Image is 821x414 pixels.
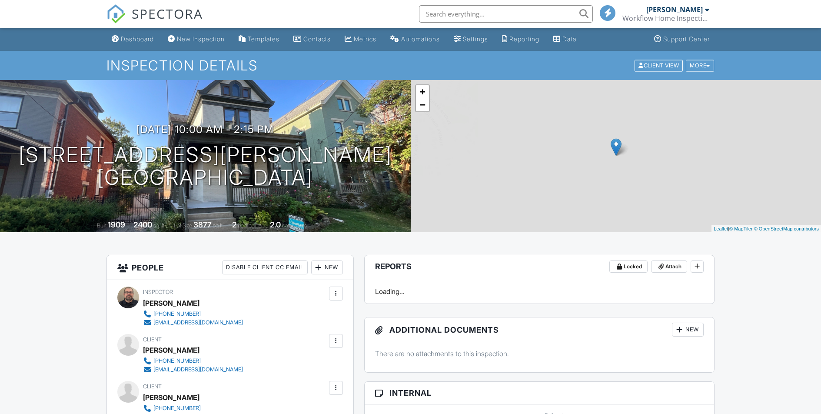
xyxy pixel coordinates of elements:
[153,310,201,317] div: [PHONE_NUMBER]
[19,144,392,190] h1: [STREET_ADDRESS][PERSON_NAME] [GEOGRAPHIC_DATA]
[290,31,334,47] a: Contacts
[672,323,704,337] div: New
[463,35,488,43] div: Settings
[341,31,380,47] a: Metrics
[174,222,192,229] span: Lot Size
[153,222,166,229] span: sq. ft.
[143,391,199,404] div: [PERSON_NAME]
[106,4,126,23] img: The Best Home Inspection Software - Spectora
[106,58,715,73] h1: Inspection Details
[132,4,203,23] span: SPECTORA
[499,31,543,47] a: Reporting
[419,5,593,23] input: Search everything...
[562,35,576,43] div: Data
[153,366,243,373] div: [EMAIL_ADDRESS][DOMAIN_NAME]
[143,344,199,357] div: [PERSON_NAME]
[248,35,279,43] div: Templates
[164,31,228,47] a: New Inspection
[143,297,199,310] div: [PERSON_NAME]
[143,357,243,365] a: [PHONE_NUMBER]
[711,225,821,233] div: |
[646,5,703,14] div: [PERSON_NAME]
[121,35,154,43] div: Dashboard
[107,255,353,280] h3: People
[143,289,173,295] span: Inspector
[153,319,243,326] div: [EMAIL_ADDRESS][DOMAIN_NAME]
[282,222,307,229] span: bathrooms
[153,357,201,364] div: [PHONE_NUMBER]
[375,349,704,358] p: There are no attachments to this inspection.
[238,222,262,229] span: bedrooms
[235,31,283,47] a: Templates
[663,35,710,43] div: Support Center
[193,220,212,229] div: 3877
[635,60,683,71] div: Client View
[143,383,162,390] span: Client
[136,124,274,135] h3: [DATE] 10:00 am - 2:15 pm
[550,31,580,47] a: Data
[354,35,376,43] div: Metrics
[754,226,819,231] a: © OpenStreetMap contributors
[450,31,492,47] a: Settings
[311,260,343,274] div: New
[303,35,331,43] div: Contacts
[108,31,157,47] a: Dashboard
[97,222,106,229] span: Built
[686,60,714,71] div: More
[177,35,225,43] div: New Inspection
[106,12,203,30] a: SPECTORA
[365,382,715,404] h3: Internal
[143,310,243,318] a: [PHONE_NUMBER]
[133,220,152,229] div: 2400
[401,35,440,43] div: Automations
[143,336,162,343] span: Client
[365,317,715,342] h3: Additional Documents
[387,31,443,47] a: Automations (Basic)
[634,62,685,68] a: Client View
[143,365,243,374] a: [EMAIL_ADDRESS][DOMAIN_NAME]
[213,222,224,229] span: sq.ft.
[622,14,709,23] div: Workflow Home Inspections
[108,220,125,229] div: 1909
[651,31,713,47] a: Support Center
[416,98,429,111] a: Zoom out
[143,318,243,327] a: [EMAIL_ADDRESS][DOMAIN_NAME]
[143,404,243,413] a: [PHONE_NUMBER]
[232,220,236,229] div: 2
[416,85,429,98] a: Zoom in
[509,35,539,43] div: Reporting
[222,260,308,274] div: Disable Client CC Email
[714,226,728,231] a: Leaflet
[729,226,753,231] a: © MapTiler
[153,405,201,412] div: [PHONE_NUMBER]
[270,220,281,229] div: 2.0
